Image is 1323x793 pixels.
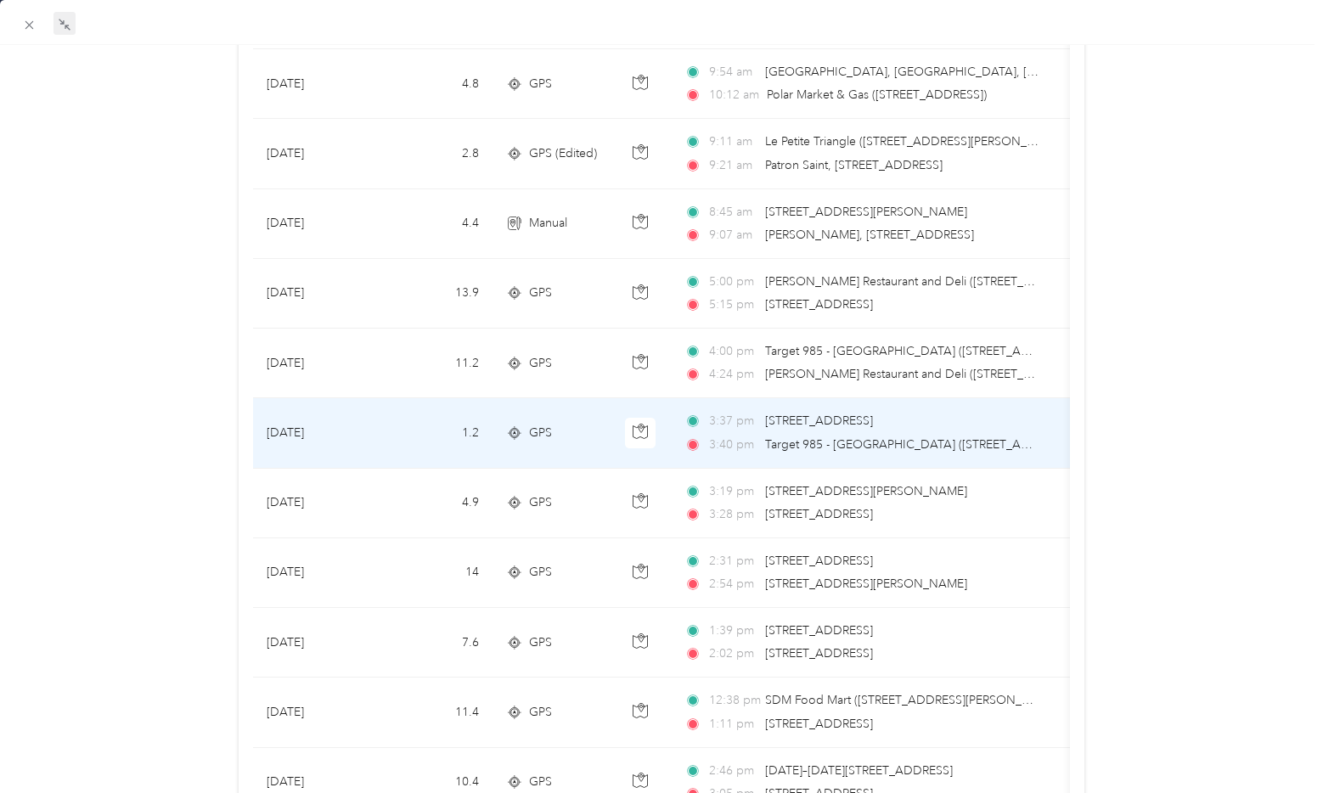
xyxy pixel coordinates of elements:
span: 10:12 am [709,86,759,104]
span: [STREET_ADDRESS] [765,623,873,638]
span: 4:24 pm [709,365,757,384]
span: 4:00 pm [709,342,757,361]
td: $2.22 [1061,259,1180,329]
span: GPS [529,284,552,302]
span: 12:38 pm [709,691,757,710]
td: [DATE] [253,678,380,747]
td: $1.82 [1061,678,1180,747]
span: [PERSON_NAME] Restaurant and Deli ([STREET_ADDRESS]) [765,274,1084,289]
span: GPS [529,563,552,582]
span: 9:07 am [709,226,757,245]
span: GPS [529,354,552,373]
span: GPS [529,493,552,512]
span: Target 985 - [GEOGRAPHIC_DATA] ([STREET_ADDRESS]) [765,437,1073,452]
td: 4.4 [380,189,493,259]
span: 3:40 pm [709,436,757,454]
span: SDM Food Mart ([STREET_ADDRESS][PERSON_NAME]) [765,693,1063,707]
span: [STREET_ADDRESS] [765,646,873,661]
span: Le Petite Triangle ([STREET_ADDRESS][PERSON_NAME]) [765,134,1068,149]
span: Manual [529,214,567,233]
span: [GEOGRAPHIC_DATA], [GEOGRAPHIC_DATA], [GEOGRAPHIC_DATA] [765,65,1146,79]
td: $1.21 [1061,608,1180,678]
span: 1:39 pm [709,621,757,640]
span: GPS [529,633,552,652]
td: 11.2 [380,329,493,398]
td: 4.8 [380,49,493,119]
td: [DATE] [253,398,380,468]
span: [STREET_ADDRESS] [765,297,873,312]
span: GPS [529,773,552,791]
span: 2:02 pm [709,644,757,663]
td: $2.23 [1061,538,1180,608]
td: 1.2 [380,398,493,468]
span: [PERSON_NAME] Restaurant and Deli ([STREET_ADDRESS]) [765,367,1084,381]
span: 3:37 pm [709,412,757,430]
iframe: Everlance-gr Chat Button Frame [1228,698,1323,793]
td: 13.9 [380,259,493,329]
td: $0.19 [1061,398,1180,468]
span: Polar Market & Gas ([STREET_ADDRESS]) [767,87,987,102]
span: [PERSON_NAME], [STREET_ADDRESS] [765,228,974,242]
span: [STREET_ADDRESS][PERSON_NAME] [765,205,967,219]
td: [DATE] [253,608,380,678]
span: 5:15 pm [709,295,757,314]
span: [STREET_ADDRESS] [765,413,873,428]
span: 9:21 am [709,156,757,175]
td: [DATE] [253,189,380,259]
td: $0.72 [1061,189,1180,259]
span: 3:19 pm [709,482,757,501]
td: $0.78 [1061,469,1180,538]
span: 8:45 am [709,203,757,222]
td: 7.6 [380,608,493,678]
td: 2.8 [380,119,493,188]
span: [STREET_ADDRESS] [765,507,873,521]
span: [STREET_ADDRESS] [765,717,873,731]
td: [DATE] [253,538,380,608]
td: $0.78 [1061,49,1180,119]
span: GPS [529,703,552,722]
td: $0.46 [1061,119,1180,188]
span: 9:54 am [709,63,757,82]
span: [STREET_ADDRESS] [765,554,873,568]
td: [DATE] [253,469,380,538]
span: GPS [529,424,552,442]
span: GPS [529,75,552,93]
span: 2:46 pm [709,762,757,780]
span: Target 985 - [GEOGRAPHIC_DATA] ([STREET_ADDRESS]) [765,344,1073,358]
span: 1:11 pm [709,715,757,734]
td: [DATE] [253,119,380,188]
span: GPS (Edited) [529,144,597,163]
td: [DATE] [253,259,380,329]
span: 5:00 pm [709,273,757,291]
span: 3:28 pm [709,505,757,524]
td: 11.4 [380,678,493,747]
td: 14 [380,538,493,608]
span: Patron Saint, [STREET_ADDRESS] [765,158,943,172]
td: $1.79 [1061,329,1180,398]
span: 9:11 am [709,132,757,151]
span: [DATE]–[DATE][STREET_ADDRESS] [765,763,953,778]
span: [STREET_ADDRESS][PERSON_NAME] [765,576,967,591]
span: [STREET_ADDRESS][PERSON_NAME] [765,484,967,498]
span: 2:31 pm [709,552,757,571]
td: [DATE] [253,329,380,398]
td: 4.9 [380,469,493,538]
td: [DATE] [253,49,380,119]
span: 2:54 pm [709,575,757,593]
